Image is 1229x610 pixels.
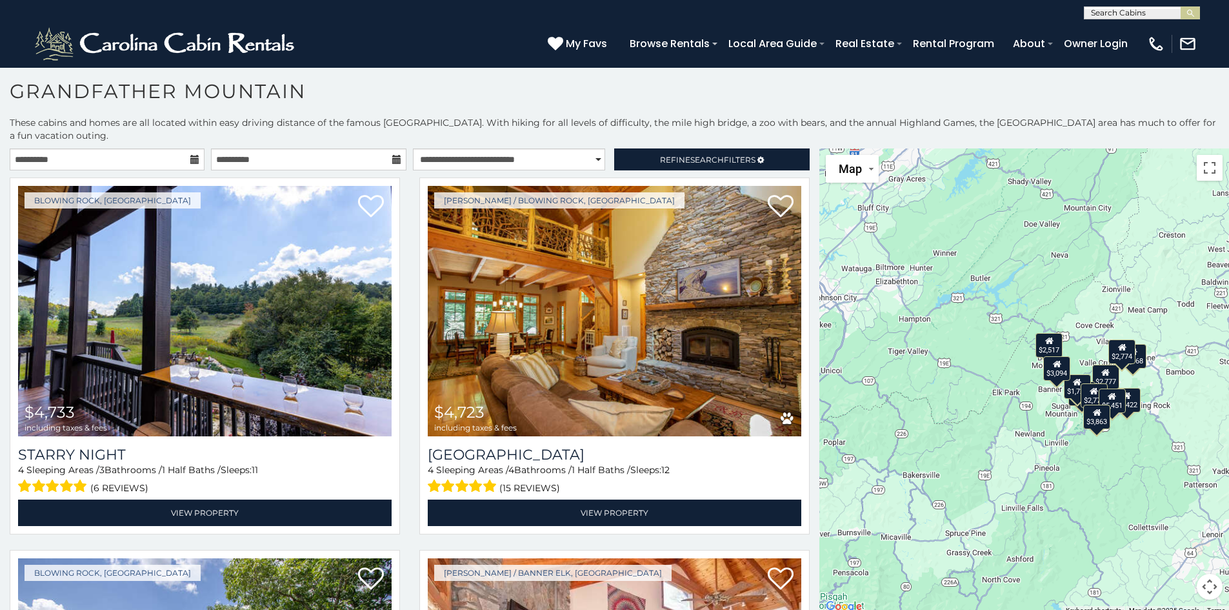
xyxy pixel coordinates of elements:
div: $3,863 [1084,404,1111,429]
a: About [1006,32,1052,55]
span: including taxes & fees [25,423,107,432]
a: View Property [428,500,801,526]
div: $1,725 [1064,374,1091,399]
a: Rental Program [906,32,1001,55]
span: 1 Half Baths / [572,464,630,476]
div: Sleeping Areas / Bathrooms / Sleeps: [428,463,801,496]
a: Starry Night $4,733 including taxes & fees [18,186,392,436]
span: Search [690,155,724,165]
span: Refine Filters [660,155,755,165]
div: $2,777 [1092,364,1119,389]
span: My Favs [566,36,607,52]
span: 3 [99,464,105,476]
a: Local Area Guide [722,32,823,55]
img: White-1-2.png [32,25,300,63]
img: mail-regular-white.png [1179,35,1197,53]
div: $2,468 [1120,344,1147,369]
div: $2,517 [1036,332,1063,357]
button: Toggle fullscreen view [1197,155,1223,181]
span: 4 [508,464,514,476]
span: 4 [18,464,24,476]
span: $4,723 [434,403,485,422]
span: Map [839,162,862,176]
a: [PERSON_NAME] / Blowing Rock, [GEOGRAPHIC_DATA] [434,192,684,208]
div: Sleeping Areas / Bathrooms / Sleeps: [18,463,392,496]
img: Starry Night [18,186,392,436]
a: Blowing Rock, [GEOGRAPHIC_DATA] [25,192,201,208]
a: Browse Rentals [623,32,716,55]
a: My Favs [548,36,610,52]
span: 11 [252,464,258,476]
a: Add to favorites [358,566,384,593]
a: [GEOGRAPHIC_DATA] [428,446,801,463]
a: Add to favorites [768,566,794,593]
a: Owner Login [1057,32,1134,55]
img: Mountain Song Lodge [428,186,801,436]
a: RefineSearchFilters [614,148,809,170]
button: Change map style [826,155,879,183]
a: Blowing Rock, [GEOGRAPHIC_DATA] [25,565,201,581]
span: 4 [428,464,434,476]
a: Add to favorites [358,194,384,221]
a: Mountain Song Lodge $4,723 including taxes & fees [428,186,801,436]
span: 1 Half Baths / [162,464,221,476]
button: Map camera controls [1197,574,1223,600]
a: View Property [18,500,392,526]
span: 12 [661,464,670,476]
div: $3,094 [1044,356,1071,381]
a: Real Estate [829,32,901,55]
span: including taxes & fees [434,423,517,432]
span: $4,733 [25,403,75,422]
div: $3,422 [1114,387,1141,412]
img: phone-regular-white.png [1147,35,1165,53]
h3: Mountain Song Lodge [428,446,801,463]
a: [PERSON_NAME] / Banner Elk, [GEOGRAPHIC_DATA] [434,565,672,581]
a: Starry Night [18,446,392,463]
div: $2,774 [1109,339,1136,363]
a: Add to favorites [768,194,794,221]
span: (15 reviews) [499,480,560,496]
div: $5,451 [1099,388,1126,412]
span: (6 reviews) [90,480,148,496]
div: $2,776 [1081,383,1108,408]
